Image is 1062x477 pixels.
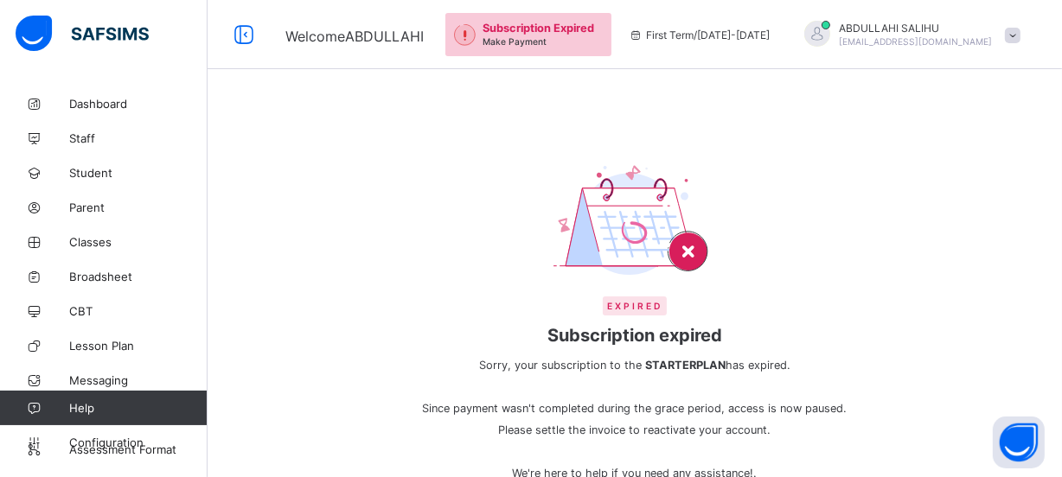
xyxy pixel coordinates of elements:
[69,339,208,353] span: Lesson Plan
[69,200,208,214] span: Parent
[839,36,992,47] span: [EMAIL_ADDRESS][DOMAIN_NAME]
[454,24,476,46] img: outstanding-1.146d663e52f09953f639664a84e30106.svg
[603,296,667,315] span: Expired
[69,270,208,283] span: Broadsheet
[69,401,207,415] span: Help
[16,16,149,52] img: safsims
[787,21,1029,49] div: ABDULLAHISALIHU
[69,304,208,318] span: CBT
[69,97,208,111] span: Dashboard
[839,22,992,35] span: ABDULLAHI SALIHU
[69,166,208,180] span: Student
[69,131,208,145] span: Staff
[993,417,1045,468] button: Open asap
[414,325,855,346] span: Subscription expired
[553,164,716,279] img: expired-calendar.b2ede95de4b0fc63d738ed6e38433d8b.svg
[69,436,207,449] span: Configuration
[483,36,547,47] span: Make Payment
[483,22,594,35] span: Subscription Expired
[285,28,424,45] span: Welcome ABDULLAHI
[69,235,208,249] span: Classes
[645,359,726,372] b: STARTER PLAN
[629,29,770,41] span: session/term information
[69,373,208,387] span: Messaging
